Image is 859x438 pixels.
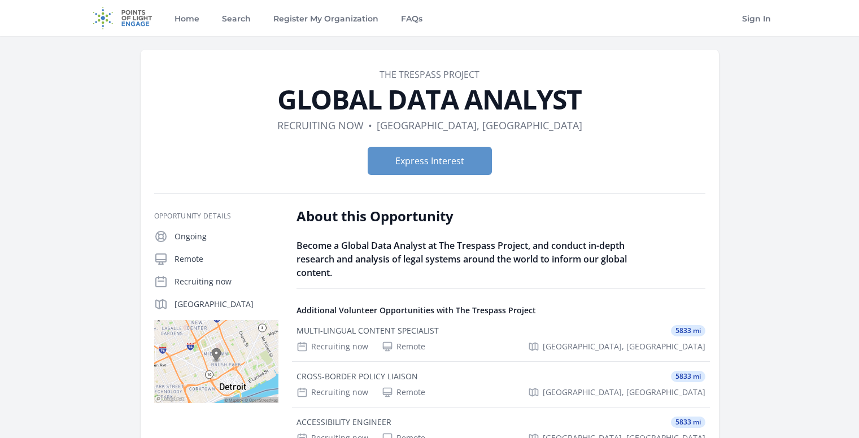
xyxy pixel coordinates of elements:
h2: About this Opportunity [296,207,627,225]
div: ACCESSIBILITY ENGINEER [296,417,391,428]
div: • [368,117,372,133]
p: Recruiting now [175,276,278,287]
span: [GEOGRAPHIC_DATA], [GEOGRAPHIC_DATA] [543,387,705,398]
p: Ongoing [175,231,278,242]
span: 5833 mi [671,325,705,336]
a: MULTI-LINGUAL CONTENT SPECIALIST 5833 mi Recruiting now Remote [GEOGRAPHIC_DATA], [GEOGRAPHIC_DATA] [292,316,710,361]
a: CROSS-BORDER POLICY LIAISON 5833 mi Recruiting now Remote [GEOGRAPHIC_DATA], [GEOGRAPHIC_DATA] [292,362,710,407]
dd: [GEOGRAPHIC_DATA], [GEOGRAPHIC_DATA] [377,117,582,133]
a: The Trespass Project [380,68,479,81]
img: Map [154,320,278,403]
div: CROSS-BORDER POLICY LIAISON [296,371,418,382]
p: Remote [175,253,278,265]
p: [GEOGRAPHIC_DATA] [175,299,278,310]
dd: Recruiting now [277,117,364,133]
div: Remote [382,387,425,398]
span: 5833 mi [671,371,705,382]
span: [GEOGRAPHIC_DATA], [GEOGRAPHIC_DATA] [543,341,705,352]
button: Express Interest [368,147,492,175]
div: Recruiting now [296,387,368,398]
h3: Opportunity Details [154,212,278,221]
div: Remote [382,341,425,352]
span: 5833 mi [671,417,705,428]
div: MULTI-LINGUAL CONTENT SPECIALIST [296,325,439,336]
h1: GLOBAL DATA ANALYST [154,86,705,113]
h4: Become a Global Data Analyst at The Trespass Project, and conduct in-depth research and analysis ... [296,239,627,279]
div: Recruiting now [296,341,368,352]
h4: Additional Volunteer Opportunities with The Trespass Project [296,305,705,316]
